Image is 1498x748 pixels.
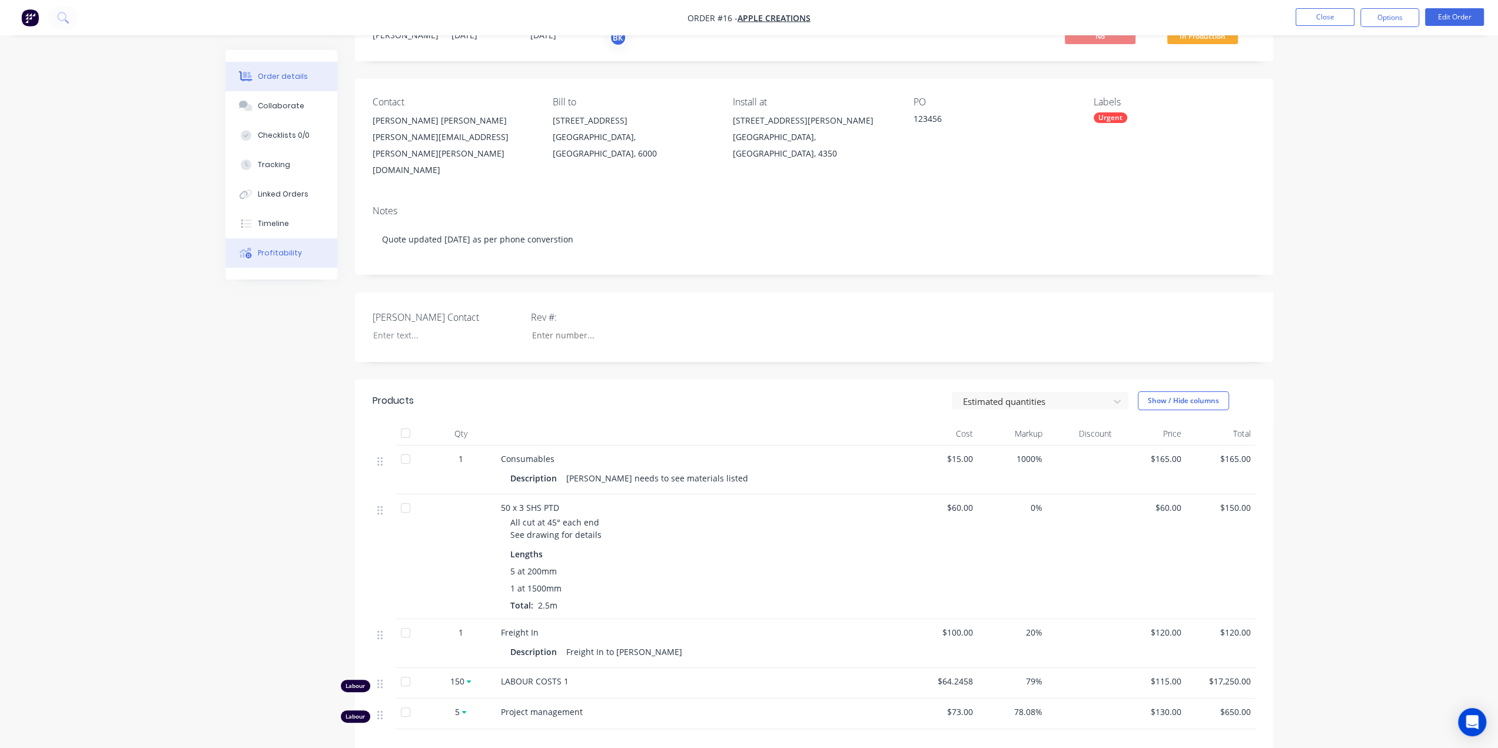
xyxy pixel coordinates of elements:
span: $120.00 [1191,626,1251,639]
div: Install at [733,97,894,108]
span: $17,250.00 [1191,675,1251,687]
div: Products [373,394,414,408]
button: Edit Order [1425,8,1484,26]
div: Labour [341,680,370,692]
span: 5 at 200mm [510,565,557,577]
button: Timeline [225,209,337,238]
div: Discount [1047,422,1117,446]
div: Profitability [258,248,302,258]
button: In Production [1167,29,1238,46]
div: Order details [258,71,308,82]
span: 20% [982,626,1042,639]
div: [STREET_ADDRESS] [553,112,714,129]
div: Quote updated [DATE] as per phone converstion [373,221,1255,257]
button: Profitability [225,238,337,268]
div: Description [510,470,562,487]
span: 1 [459,453,463,465]
input: Enter number... [522,327,677,344]
button: Order details [225,62,337,91]
div: [GEOGRAPHIC_DATA], [GEOGRAPHIC_DATA], 6000 [553,129,714,162]
div: 123456 [914,112,1061,129]
span: 150 [450,675,464,687]
span: 5 [455,706,460,718]
div: Labels [1094,97,1255,108]
div: Urgent [1094,112,1127,123]
div: [STREET_ADDRESS][PERSON_NAME][GEOGRAPHIC_DATA], [GEOGRAPHIC_DATA], 4350 [733,112,894,162]
button: Tracking [225,150,337,179]
span: Freight In [501,627,539,638]
div: Notes [373,205,1255,217]
div: Price [1117,422,1186,446]
span: $120.00 [1121,626,1181,639]
span: 1 [459,626,463,639]
div: Contact [373,97,534,108]
span: $115.00 [1121,675,1181,687]
span: Order #16 - [687,12,738,24]
span: 50 x 3 SHS PTD [501,502,559,513]
img: Factory [21,9,39,26]
button: Checklists 0/0 [225,121,337,150]
span: 0% [982,501,1042,514]
span: $130.00 [1121,706,1181,718]
div: [PERSON_NAME][EMAIL_ADDRESS][PERSON_NAME][PERSON_NAME][DOMAIN_NAME] [373,129,534,178]
div: Description [510,643,562,660]
button: Linked Orders [225,179,337,209]
span: Consumables [501,453,554,464]
div: [PERSON_NAME] [PERSON_NAME][PERSON_NAME][EMAIL_ADDRESS][PERSON_NAME][PERSON_NAME][DOMAIN_NAME] [373,112,534,178]
span: $15.00 [913,453,973,465]
div: Open Intercom Messenger [1458,708,1486,736]
span: 78.08% [982,706,1042,718]
label: [PERSON_NAME] Contact [373,310,520,324]
div: Tracking [258,159,290,170]
button: Options [1360,8,1419,27]
span: Lengths [510,548,543,560]
div: Total [1186,422,1255,446]
div: Labour [341,710,370,723]
button: Collaborate [225,91,337,121]
div: [PERSON_NAME] [PERSON_NAME] [373,112,534,129]
div: [GEOGRAPHIC_DATA], [GEOGRAPHIC_DATA], 4350 [733,129,894,162]
span: $150.00 [1191,501,1251,514]
div: Markup [978,422,1047,446]
a: Apple Creations [738,12,811,24]
span: In Production [1167,29,1238,44]
span: Project management [501,706,583,717]
span: $650.00 [1191,706,1251,718]
span: $73.00 [913,706,973,718]
div: [STREET_ADDRESS][PERSON_NAME] [733,112,894,129]
span: All cut at 45° each end See drawing for details [510,517,602,540]
div: Timeline [258,218,289,229]
span: $165.00 [1191,453,1251,465]
span: 1000% [982,453,1042,465]
div: Collaborate [258,101,304,111]
span: $64.2458 [913,675,973,687]
span: 1 at 1500mm [510,582,562,594]
span: Total: [510,600,533,611]
div: Qty [426,422,496,446]
button: Close [1296,8,1354,26]
span: LABOUR COSTS 1 [501,676,569,687]
div: Checklists 0/0 [258,130,310,141]
div: Bill to [553,97,714,108]
span: No [1065,29,1135,44]
div: Freight In to [PERSON_NAME] [562,643,687,660]
span: $60.00 [913,501,973,514]
span: 2.5m [533,600,562,611]
div: PO [914,97,1075,108]
div: [PERSON_NAME] needs to see materials listed [562,470,753,487]
div: Cost [908,422,978,446]
div: [STREET_ADDRESS][GEOGRAPHIC_DATA], [GEOGRAPHIC_DATA], 6000 [553,112,714,162]
button: Show / Hide columns [1138,391,1229,410]
button: BK [609,29,627,46]
span: $165.00 [1121,453,1181,465]
div: Linked Orders [258,189,308,200]
span: $100.00 [913,626,973,639]
span: 79% [982,675,1042,687]
span: $60.00 [1121,501,1181,514]
label: Rev #: [531,310,678,324]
